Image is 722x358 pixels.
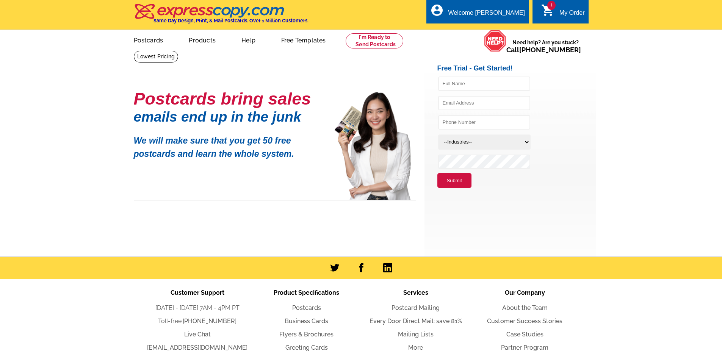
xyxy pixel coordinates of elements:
[143,317,252,326] li: Toll-free:
[505,289,545,296] span: Our Company
[559,9,585,20] div: My Order
[438,96,530,110] input: Email Address
[437,64,596,73] h2: Free Trial - Get Started!
[285,317,328,325] a: Business Cards
[143,303,252,313] li: [DATE] - [DATE] 7AM - 4PM PT
[506,46,581,54] span: Call
[134,113,323,121] h1: emails end up in the junk
[229,31,268,48] a: Help
[437,173,471,188] button: Submit
[392,304,440,311] a: Postcard Mailing
[541,8,585,18] a: 1 shopping_cart My Order
[269,31,338,48] a: Free Templates
[398,331,434,338] a: Mailing Lists
[547,1,556,10] span: 1
[403,289,428,296] span: Services
[292,304,321,311] a: Postcards
[122,31,175,48] a: Postcards
[502,304,548,311] a: About the Team
[134,128,323,160] p: We will make sure that you get 50 free postcards and learn the whole system.
[506,331,543,338] a: Case Studies
[541,3,555,17] i: shopping_cart
[430,3,444,17] i: account_circle
[448,9,525,20] div: Welcome [PERSON_NAME]
[487,317,562,325] a: Customer Success Stories
[134,9,309,23] a: Same Day Design, Print, & Mail Postcards. Over 1 Million Customers.
[438,115,530,130] input: Phone Number
[183,317,236,325] a: [PHONE_NUMBER]
[147,344,247,351] a: [EMAIL_ADDRESS][DOMAIN_NAME]
[438,77,530,91] input: Full Name
[134,92,323,105] h1: Postcards bring sales
[370,317,462,325] a: Every Door Direct Mail: save 81%
[501,344,548,351] a: Partner Program
[285,344,328,351] a: Greeting Cards
[519,46,581,54] a: [PHONE_NUMBER]
[177,31,228,48] a: Products
[171,289,224,296] span: Customer Support
[506,39,585,54] span: Need help? Are you stuck?
[279,331,334,338] a: Flyers & Brochures
[184,331,211,338] a: Live Chat
[153,18,309,23] h4: Same Day Design, Print, & Mail Postcards. Over 1 Million Customers.
[484,30,506,52] img: help
[274,289,339,296] span: Product Specifications
[408,344,423,351] a: More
